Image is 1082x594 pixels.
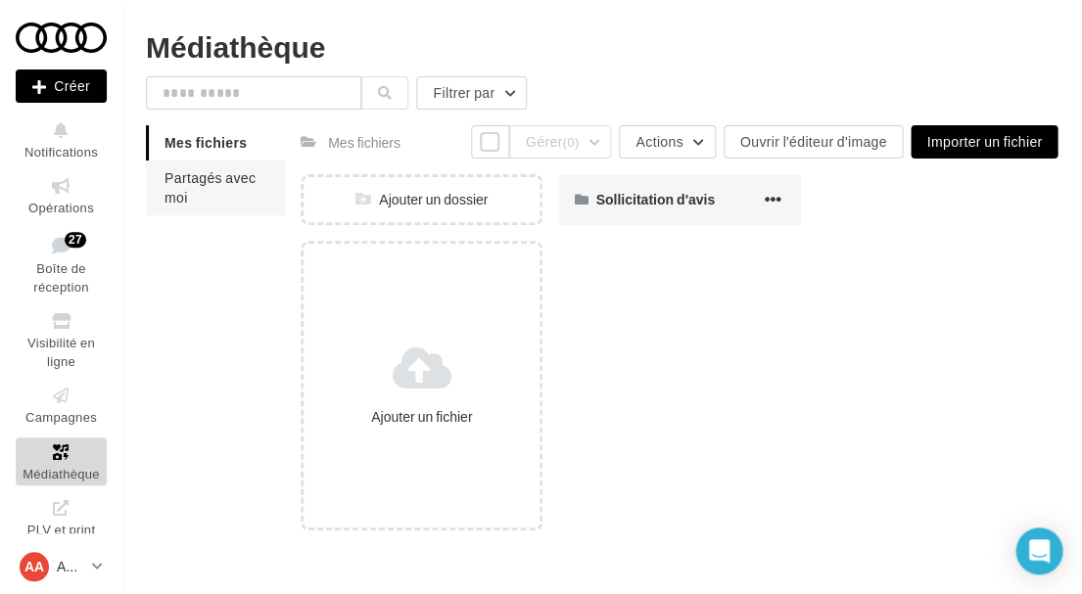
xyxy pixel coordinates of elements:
[57,557,84,576] p: Audi [GEOGRAPHIC_DATA]
[33,260,88,295] span: Boîte de réception
[24,144,98,160] span: Notifications
[16,493,107,578] a: PLV et print personnalisable
[311,407,532,427] div: Ajouter un fichier
[16,228,107,299] a: Boîte de réception27
[165,134,247,151] span: Mes fichiers
[165,169,256,206] span: Partagés avec moi
[595,191,714,207] span: Sollicitation d'avis
[23,466,100,481] span: Médiathèque
[1015,527,1062,574] div: Open Intercom Messenger
[16,437,107,485] a: Médiathèque
[24,518,100,573] span: PLV et print personnalisable
[416,76,527,110] button: Filtrer par
[24,557,44,576] span: AA
[619,125,715,159] button: Actions
[16,115,107,163] button: Notifications
[28,200,94,215] span: Opérations
[304,190,540,209] div: Ajouter un dossier
[16,548,107,585] a: AA Audi [GEOGRAPHIC_DATA]
[328,133,400,153] div: Mes fichiers
[146,31,1058,61] div: Médiathèque
[926,133,1042,150] span: Importer un fichier
[635,133,682,150] span: Actions
[25,409,97,425] span: Campagnes
[724,125,904,159] button: Ouvrir l'éditeur d'image
[509,125,611,159] button: Gérer(0)
[16,69,107,103] button: Créer
[562,134,579,150] span: (0)
[16,381,107,429] a: Campagnes
[65,232,86,248] div: 27
[16,69,107,103] div: Nouvelle campagne
[911,125,1058,159] button: Importer un fichier
[16,171,107,219] a: Opérations
[27,335,95,369] span: Visibilité en ligne
[16,306,107,373] a: Visibilité en ligne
